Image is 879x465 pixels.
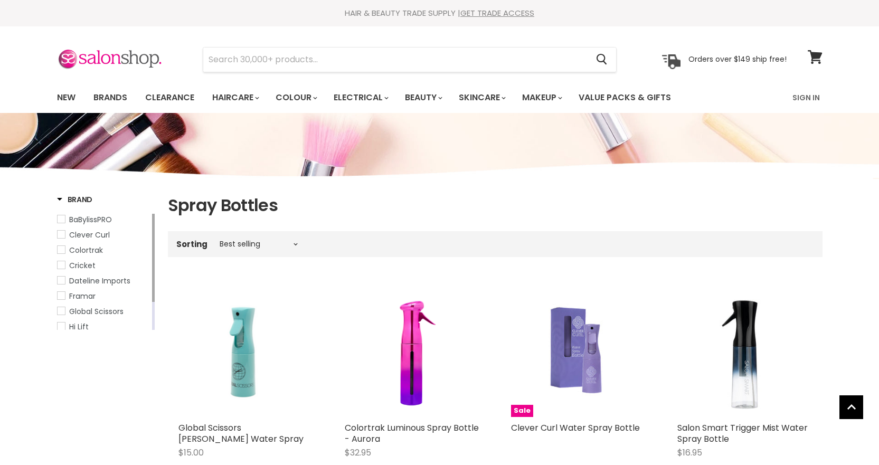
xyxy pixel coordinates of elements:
[182,282,309,417] img: Global Scissors Tiffani Water Spray
[57,260,150,271] a: Cricket
[178,282,313,417] a: Global Scissors Tiffani Water Spray
[204,87,266,109] a: Haircare
[57,306,150,317] a: Global Scissors
[460,7,534,18] a: GET TRADE ACCESS
[677,447,702,459] span: $16.95
[345,422,479,445] a: Colortrak Luminous Spray Bottle - Aurora
[168,194,823,216] h1: Spray Bottles
[176,240,207,249] label: Sorting
[178,422,304,445] a: Global Scissors [PERSON_NAME] Water Spray
[688,54,787,64] p: Orders over $149 ship free!
[69,276,130,286] span: Dateline Imports
[69,306,124,317] span: Global Scissors
[345,282,479,417] a: Colortrak Luminous Spray Bottle - Aurora
[588,48,616,72] button: Search
[203,48,588,72] input: Search
[69,321,89,332] span: Hi Lift
[49,87,83,109] a: New
[367,282,457,417] img: Colortrak Luminous Spray Bottle - Aurora
[511,422,640,434] a: Clever Curl Water Spray Bottle
[57,321,150,333] a: Hi Lift
[451,87,512,109] a: Skincare
[527,282,628,417] img: Clever Curl Water Spray Bottle
[44,82,836,113] nav: Main
[69,214,112,225] span: BaBylissPRO
[57,194,93,205] h3: Brand
[57,214,150,225] a: BaBylissPRO
[69,260,96,271] span: Cricket
[511,405,533,417] span: Sale
[326,87,395,109] a: Electrical
[49,82,733,113] ul: Main menu
[69,291,96,301] span: Framar
[677,282,812,417] img: Salon Smart Trigger Mist Water Spray Bottle
[57,290,150,302] a: Framar
[345,447,371,459] span: $32.95
[69,245,103,255] span: Colortrak
[69,230,110,240] span: Clever Curl
[511,282,646,417] a: Clever Curl Water Spray BottleSale
[571,87,679,109] a: Value Packs & Gifts
[677,422,808,445] a: Salon Smart Trigger Mist Water Spray Bottle
[57,244,150,256] a: Colortrak
[137,87,202,109] a: Clearance
[178,447,204,459] span: $15.00
[203,47,617,72] form: Product
[514,87,569,109] a: Makeup
[397,87,449,109] a: Beauty
[57,229,150,241] a: Clever Curl
[86,87,135,109] a: Brands
[786,87,826,109] a: Sign In
[57,275,150,287] a: Dateline Imports
[268,87,324,109] a: Colour
[44,8,836,18] div: HAIR & BEAUTY TRADE SUPPLY |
